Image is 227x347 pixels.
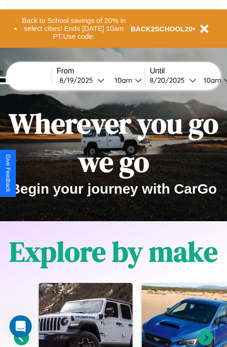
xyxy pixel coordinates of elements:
iframe: Intercom live chat [9,315,32,338]
div: 10am [110,76,135,85]
h1: Explore by make [9,232,218,271]
div: Give Feedback [5,154,11,192]
div: 8 / 19 / 2025 [59,76,97,85]
button: 8/19/2025 [57,75,107,85]
b: BACK2SCHOOL20 [131,25,193,33]
div: 10am [199,76,224,85]
button: Back to School savings of 20% in select cities! Ends [DATE] 10am PT.Use code: [17,14,131,43]
div: 8 / 20 / 2025 [150,76,189,85]
label: From [57,67,145,75]
button: 10am [107,75,145,85]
